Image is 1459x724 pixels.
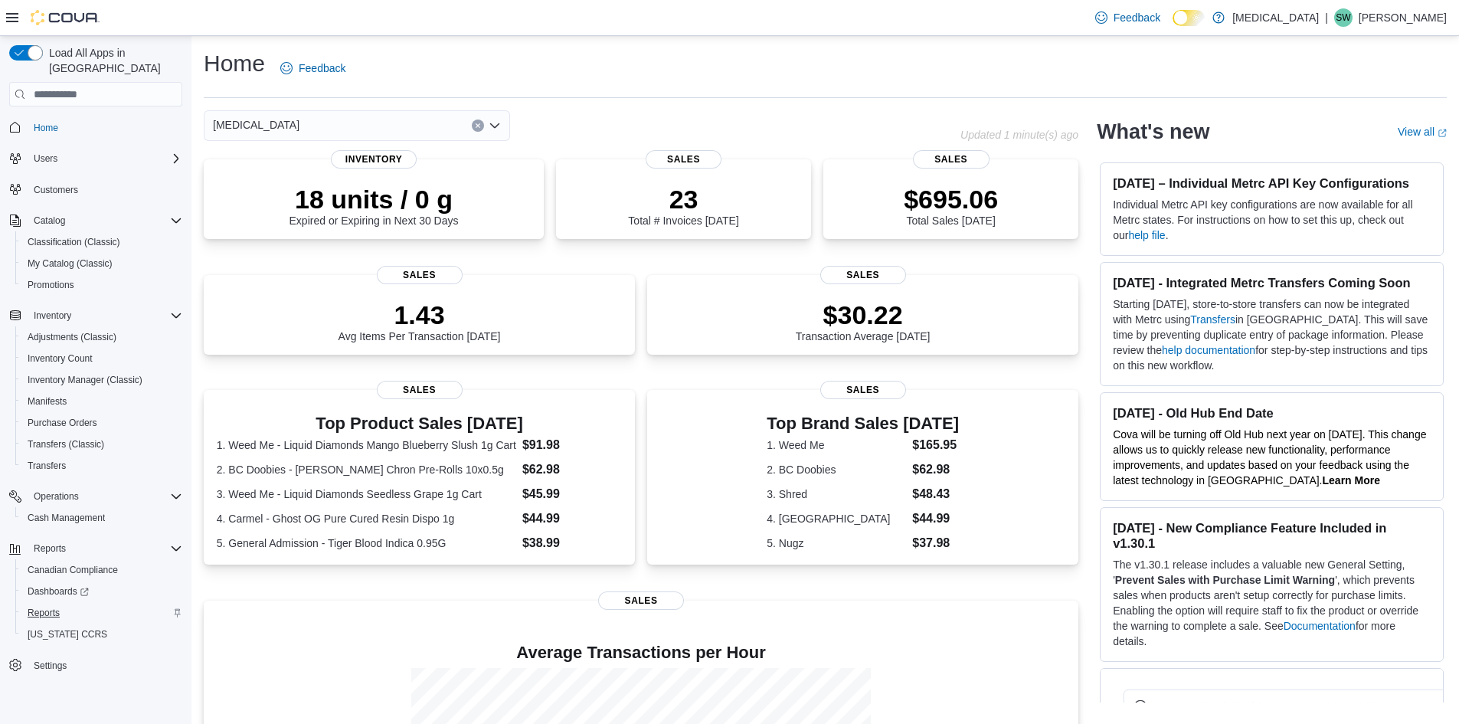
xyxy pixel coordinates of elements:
[15,559,188,581] button: Canadian Compliance
[28,438,104,450] span: Transfers (Classic)
[767,414,959,433] h3: Top Brand Sales [DATE]
[598,591,684,610] span: Sales
[28,539,182,558] span: Reports
[628,184,738,227] div: Total # Invoices [DATE]
[34,310,71,322] span: Inventory
[1113,405,1431,421] h3: [DATE] - Old Hub End Date
[15,369,188,391] button: Inventory Manager (Classic)
[15,391,188,412] button: Manifests
[1128,229,1165,241] a: help file
[339,300,501,330] p: 1.43
[290,184,459,215] p: 18 units / 0 g
[820,266,906,284] span: Sales
[21,254,182,273] span: My Catalog (Classic)
[28,257,113,270] span: My Catalog (Classic)
[1097,120,1209,144] h2: What's new
[28,628,107,640] span: [US_STATE] CCRS
[213,116,299,134] span: [MEDICAL_DATA]
[1232,8,1319,27] p: [MEDICAL_DATA]
[28,211,182,230] span: Catalog
[28,119,64,137] a: Home
[904,184,998,227] div: Total Sales [DATE]
[28,460,66,472] span: Transfers
[28,607,60,619] span: Reports
[1162,344,1255,356] a: help documentation
[216,644,1066,662] h4: Average Transactions per Hour
[3,538,188,559] button: Reports
[3,148,188,169] button: Users
[1113,557,1431,649] p: The v1.30.1 release includes a valuable new General Setting, ' ', which prevents sales when produ...
[21,392,73,411] a: Manifests
[3,179,188,201] button: Customers
[204,48,265,79] h1: Home
[21,349,99,368] a: Inventory Count
[1113,296,1431,373] p: Starting [DATE], store-to-store transfers can now be integrated with Metrc using in [GEOGRAPHIC_D...
[28,539,72,558] button: Reports
[28,331,116,343] span: Adjustments (Classic)
[28,352,93,365] span: Inventory Count
[1323,474,1380,486] a: Learn More
[820,381,906,399] span: Sales
[1359,8,1447,27] p: [PERSON_NAME]
[1336,8,1350,27] span: SW
[21,276,182,294] span: Promotions
[1113,197,1431,243] p: Individual Metrc API key configurations are now available for all Metrc states. For instructions ...
[15,412,188,434] button: Purchase Orders
[21,457,72,475] a: Transfers
[21,328,182,346] span: Adjustments (Classic)
[377,266,463,284] span: Sales
[28,374,142,386] span: Inventory Manager (Classic)
[21,414,182,432] span: Purchase Orders
[21,582,95,601] a: Dashboards
[1113,520,1431,551] h3: [DATE] - New Compliance Feature Included in v1.30.1
[28,585,89,598] span: Dashboards
[21,435,182,454] span: Transfers (Classic)
[522,534,622,552] dd: $38.99
[960,129,1078,141] p: Updated 1 minute(s) ago
[21,435,110,454] a: Transfers (Classic)
[34,184,78,196] span: Customers
[28,306,77,325] button: Inventory
[21,233,126,251] a: Classification (Classic)
[21,561,182,579] span: Canadian Compliance
[15,326,188,348] button: Adjustments (Classic)
[21,509,111,527] a: Cash Management
[3,116,188,138] button: Home
[15,455,188,477] button: Transfers
[1113,428,1426,486] span: Cova will be turning off Old Hub next year on [DATE]. This change allows us to quickly release ne...
[21,625,182,644] span: Washington CCRS
[34,215,65,227] span: Catalog
[767,536,906,551] dt: 5. Nugz
[15,624,188,645] button: [US_STATE] CCRS
[21,414,103,432] a: Purchase Orders
[28,149,182,168] span: Users
[1173,10,1205,26] input: Dark Mode
[3,210,188,231] button: Catalog
[290,184,459,227] div: Expired or Expiring in Next 30 Days
[21,371,149,389] a: Inventory Manager (Classic)
[34,490,79,503] span: Operations
[217,437,516,453] dt: 1. Weed Me - Liquid Diamonds Mango Blueberry Slush 1g Cart
[1398,126,1447,138] a: View allExternal link
[43,45,182,76] span: Load All Apps in [GEOGRAPHIC_DATA]
[1113,175,1431,191] h3: [DATE] – Individual Metrc API Key Configurations
[767,437,906,453] dt: 1. Weed Me
[21,276,80,294] a: Promotions
[628,184,738,215] p: 23
[3,654,188,676] button: Settings
[1089,2,1166,33] a: Feedback
[28,417,97,429] span: Purchase Orders
[21,509,182,527] span: Cash Management
[28,487,182,506] span: Operations
[21,604,182,622] span: Reports
[217,511,516,526] dt: 4. Carmel - Ghost OG Pure Cured Resin Dispo 1g
[331,150,417,169] span: Inventory
[21,457,182,475] span: Transfers
[1190,313,1235,326] a: Transfers
[28,149,64,168] button: Users
[796,300,931,342] div: Transaction Average [DATE]
[34,122,58,134] span: Home
[9,110,182,716] nav: Complex example
[767,462,906,477] dt: 2. BC Doobies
